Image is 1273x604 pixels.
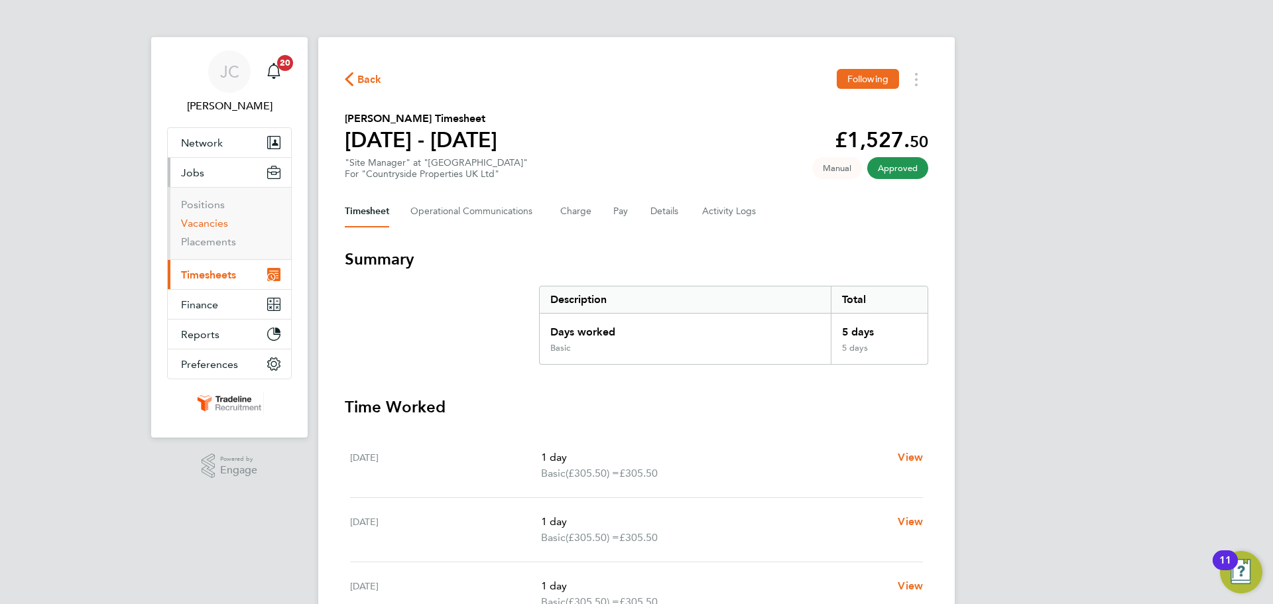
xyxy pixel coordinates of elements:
[345,71,382,88] button: Back
[168,349,291,379] button: Preferences
[167,50,292,114] a: JC[PERSON_NAME]
[168,290,291,319] button: Finance
[151,37,308,438] nav: Main navigation
[181,298,218,311] span: Finance
[831,343,928,364] div: 5 days
[167,98,292,114] span: Jack Cordell
[837,69,899,89] button: Following
[650,196,681,227] button: Details
[898,515,923,528] span: View
[168,260,291,289] button: Timesheets
[831,314,928,343] div: 5 days
[181,269,236,281] span: Timesheets
[410,196,539,227] button: Operational Communications
[541,530,566,546] span: Basic
[345,157,528,180] div: "Site Manager" at "[GEOGRAPHIC_DATA]"
[541,514,887,530] p: 1 day
[181,166,204,179] span: Jobs
[613,196,629,227] button: Pay
[345,396,928,418] h3: Time Worked
[541,578,887,594] p: 1 day
[619,531,658,544] span: £305.50
[181,137,223,149] span: Network
[898,450,923,465] a: View
[910,132,928,151] span: 50
[181,235,236,248] a: Placements
[181,328,219,341] span: Reports
[898,579,923,592] span: View
[220,465,257,476] span: Engage
[898,578,923,594] a: View
[566,531,619,544] span: (£305.50) =
[345,111,497,127] h2: [PERSON_NAME] Timesheet
[181,358,238,371] span: Preferences
[181,198,225,211] a: Positions
[345,196,389,227] button: Timesheet
[898,514,923,530] a: View
[539,286,928,365] div: Summary
[195,393,264,414] img: tradelinerecruitment-logo-retina.png
[220,63,239,80] span: JC
[560,196,592,227] button: Charge
[167,393,292,414] a: Go to home page
[835,127,928,152] app-decimal: £1,527.
[345,249,928,270] h3: Summary
[566,467,619,479] span: (£305.50) =
[540,314,831,343] div: Days worked
[357,72,382,88] span: Back
[345,168,528,180] div: For "Countryside Properties UK Ltd"
[831,286,928,313] div: Total
[812,157,862,179] span: This timesheet was manually created.
[847,73,888,85] span: Following
[541,450,887,465] p: 1 day
[540,286,831,313] div: Description
[168,187,291,259] div: Jobs
[261,50,287,93] a: 20
[350,514,541,546] div: [DATE]
[898,451,923,463] span: View
[702,196,758,227] button: Activity Logs
[619,467,658,479] span: £305.50
[345,127,497,153] h1: [DATE] - [DATE]
[202,453,258,479] a: Powered byEngage
[168,128,291,157] button: Network
[277,55,293,71] span: 20
[181,217,228,229] a: Vacancies
[541,465,566,481] span: Basic
[1220,551,1262,593] button: Open Resource Center, 11 new notifications
[168,158,291,187] button: Jobs
[220,453,257,465] span: Powered by
[168,320,291,349] button: Reports
[550,343,570,353] div: Basic
[904,69,928,90] button: Timesheets Menu
[350,450,541,481] div: [DATE]
[867,157,928,179] span: This timesheet has been approved.
[1219,560,1231,577] div: 11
